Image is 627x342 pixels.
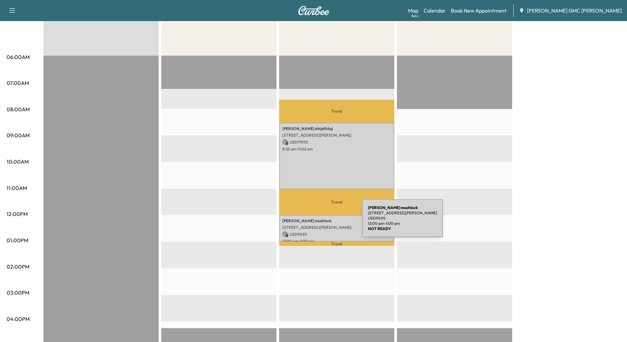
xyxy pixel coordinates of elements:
p: Travel [279,189,394,215]
p: USD 95.95 [368,216,437,221]
p: 12:00PM [7,210,28,218]
p: USD 179.95 [282,139,391,145]
p: 01:00PM [7,236,28,244]
p: 06:00AM [7,53,30,61]
p: 10:00AM [7,158,29,166]
a: Calendar [424,7,446,14]
p: 11:00AM [7,184,27,192]
p: 03:00PM [7,289,29,297]
p: 8:32 am - 11:02 am [282,146,391,152]
p: 07:00AM [7,79,29,87]
p: 12:00 pm - 1:00 pm [282,239,391,244]
p: 04:00PM [7,315,30,323]
p: [STREET_ADDRESS][PERSON_NAME] [282,225,391,230]
p: 02:00PM [7,263,29,271]
a: MapBeta [408,7,418,14]
div: Beta [411,13,418,18]
b: NOT READY [368,226,391,231]
b: [PERSON_NAME] mushlock [368,205,418,210]
p: Travel [279,242,394,246]
p: USD 95.95 [282,231,391,237]
p: [STREET_ADDRESS][PERSON_NAME] [368,210,437,216]
p: 09:00AM [7,131,30,139]
p: [PERSON_NAME] shtjefhilaj [282,126,391,131]
p: 08:00AM [7,105,30,113]
p: 12:00 pm - 1:00 pm [368,221,437,226]
a: Book New Appointment [451,7,507,14]
img: Curbee Logo [298,6,329,15]
p: [STREET_ADDRESS][PERSON_NAME] [282,133,391,138]
p: Travel [279,100,394,123]
p: [PERSON_NAME] mushlock [282,218,391,224]
span: [PERSON_NAME] GMC [PERSON_NAME] [527,7,622,14]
